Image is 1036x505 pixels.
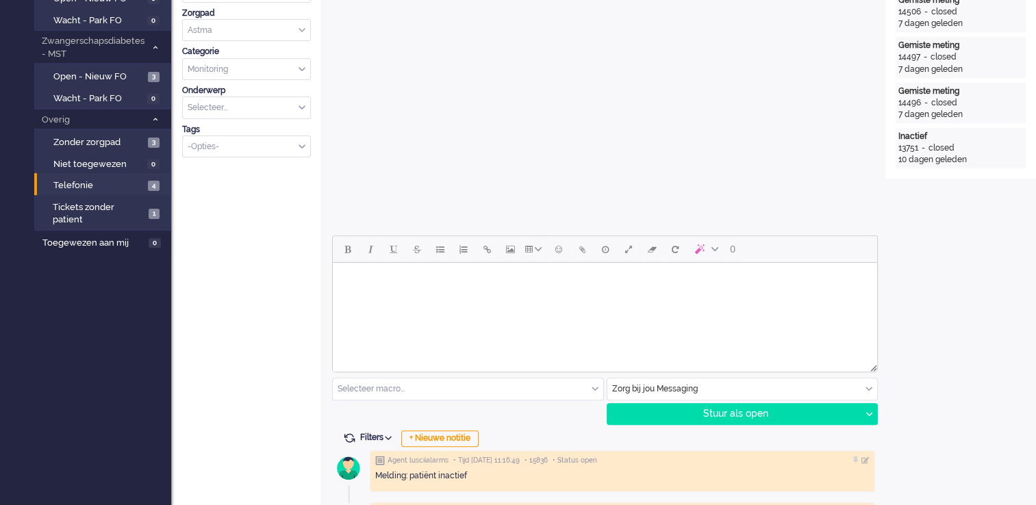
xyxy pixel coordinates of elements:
div: closed [928,142,955,154]
button: Bullet list [429,237,452,261]
span: 0 [149,238,161,248]
div: 7 dagen geleden [898,18,1023,29]
button: Delay message [594,237,617,261]
span: Tickets zonder patient [53,201,144,226]
img: avatar [331,451,366,485]
span: 3 [148,138,160,148]
div: - [918,142,928,154]
div: 14506 [898,6,921,18]
div: Stuur als open [607,404,861,424]
div: Melding: patiënt inactief [375,470,870,482]
span: • Status open [553,456,597,465]
a: Zonder zorgpad 3 [40,134,170,149]
button: Clear formatting [640,237,664,261]
button: 0 [724,237,742,261]
button: Numbered list [452,237,475,261]
span: Agent lusciialarms [388,456,448,465]
span: • 15836 [525,456,548,465]
button: Underline [382,237,405,261]
button: Strikethrough [405,237,429,261]
div: Onderwerp [182,85,311,96]
a: Tickets zonder patient 1 [40,199,170,226]
div: 14496 [898,97,921,109]
img: ic_note_grey.svg [375,456,385,465]
span: Niet toegewezen [53,158,144,171]
div: Inactief [898,131,1023,142]
div: 14497 [898,51,920,63]
button: Fullscreen [617,237,640,261]
div: Resize [866,359,877,372]
span: Zwangerschapsdiabetes - MST [40,35,146,60]
span: • Tijd [DATE] 11:16:49 [453,456,520,465]
a: Telefonie 4 [40,177,170,192]
span: Zonder zorgpad [53,136,144,149]
button: Add attachment [570,237,594,261]
button: Emoticons [547,237,570,261]
div: - [921,97,931,109]
div: 7 dagen geleden [898,109,1023,120]
div: Gemiste meting [898,40,1023,51]
div: closed [931,51,957,63]
a: Toegewezen aan mij 0 [40,235,171,250]
a: Niet toegewezen 0 [40,156,170,171]
div: closed [931,6,957,18]
button: Bold [336,237,359,261]
div: Categorie [182,46,311,57]
span: Wacht - Park FO [53,92,144,105]
div: - [921,6,931,18]
a: Open - Nieuw FO 3 [40,68,170,83]
a: Wacht - Park FO 0 [40,90,170,105]
span: Wacht - Park FO [53,14,144,27]
div: Select Tags [182,135,311,158]
span: Open - Nieuw FO [53,70,144,83]
iframe: Rich Text Area [333,263,877,359]
span: 1 [149,209,160,219]
div: - [920,51,931,63]
span: Filters [360,432,396,442]
button: AI [687,237,724,261]
span: 0 [147,16,160,26]
span: Toegewezen aan mij [42,237,144,250]
span: Telefonie [53,179,144,192]
div: Zorgpad [182,8,311,19]
span: 0 [730,244,735,255]
button: Reset content [664,237,687,261]
button: Italic [359,237,382,261]
span: 3 [148,72,160,82]
div: closed [931,97,957,109]
button: Table [522,237,547,261]
button: Insert/edit image [498,237,522,261]
div: + Nieuwe notitie [401,430,479,447]
div: Gemiste meting [898,86,1023,97]
div: 13751 [898,142,918,154]
button: Insert/edit link [475,237,498,261]
a: Wacht - Park FO 0 [40,12,170,27]
div: 7 dagen geleden [898,64,1023,75]
span: 4 [148,181,160,191]
span: 0 [147,159,160,170]
span: Overig [40,114,146,127]
span: 0 [147,94,160,104]
div: Tags [182,124,311,135]
div: 10 dagen geleden [898,154,1023,166]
